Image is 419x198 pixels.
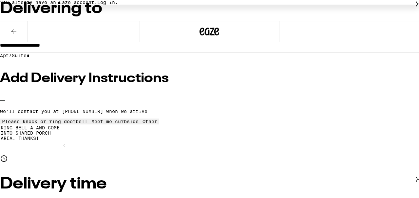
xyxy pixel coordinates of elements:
div: Please knock or ring doorbell [2,119,87,124]
button: Other [141,119,159,124]
div: Meet me curbside [91,119,139,124]
button: Meet me curbside [89,119,141,124]
div: Other [143,119,157,124]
